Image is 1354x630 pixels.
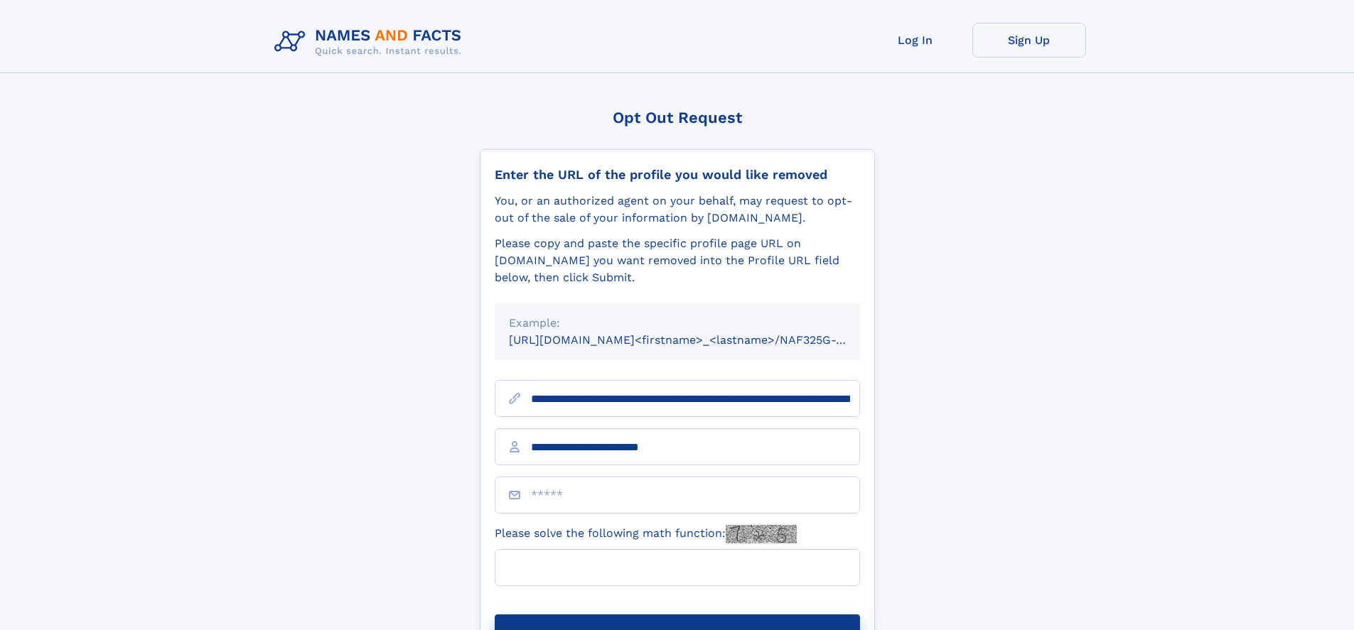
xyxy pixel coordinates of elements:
[495,525,797,543] label: Please solve the following math function:
[269,23,473,61] img: Logo Names and Facts
[495,192,860,227] div: You, or an authorized agent on your behalf, may request to opt-out of the sale of your informatio...
[509,333,887,347] small: [URL][DOMAIN_NAME]<firstname>_<lastname>/NAF325G-xxxxxxxx
[495,235,860,286] div: Please copy and paste the specific profile page URL on [DOMAIN_NAME] you want removed into the Pr...
[859,23,972,58] a: Log In
[480,109,875,126] div: Opt Out Request
[509,315,846,332] div: Example:
[495,167,860,183] div: Enter the URL of the profile you would like removed
[972,23,1086,58] a: Sign Up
